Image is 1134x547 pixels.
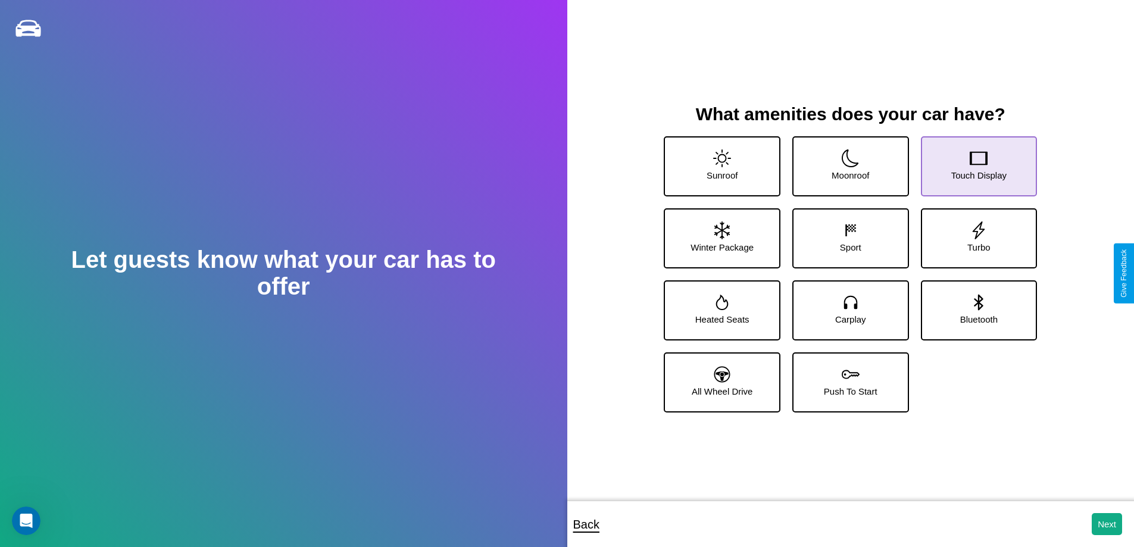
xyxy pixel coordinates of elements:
p: Winter Package [691,239,754,255]
p: Heated Seats [695,311,749,327]
p: Push To Start [824,383,877,399]
p: All Wheel Drive [692,383,753,399]
p: Back [573,514,599,535]
h2: Let guests know what your car has to offer [57,246,510,300]
p: Sunroof [707,167,738,183]
p: Touch Display [951,167,1007,183]
p: Moonroof [832,167,869,183]
p: Turbo [967,239,991,255]
iframe: Intercom live chat [12,507,40,535]
p: Sport [840,239,861,255]
button: Next [1092,513,1122,535]
p: Bluetooth [960,311,998,327]
h3: What amenities does your car have? [652,104,1049,124]
div: Give Feedback [1120,249,1128,298]
p: Carplay [835,311,866,327]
